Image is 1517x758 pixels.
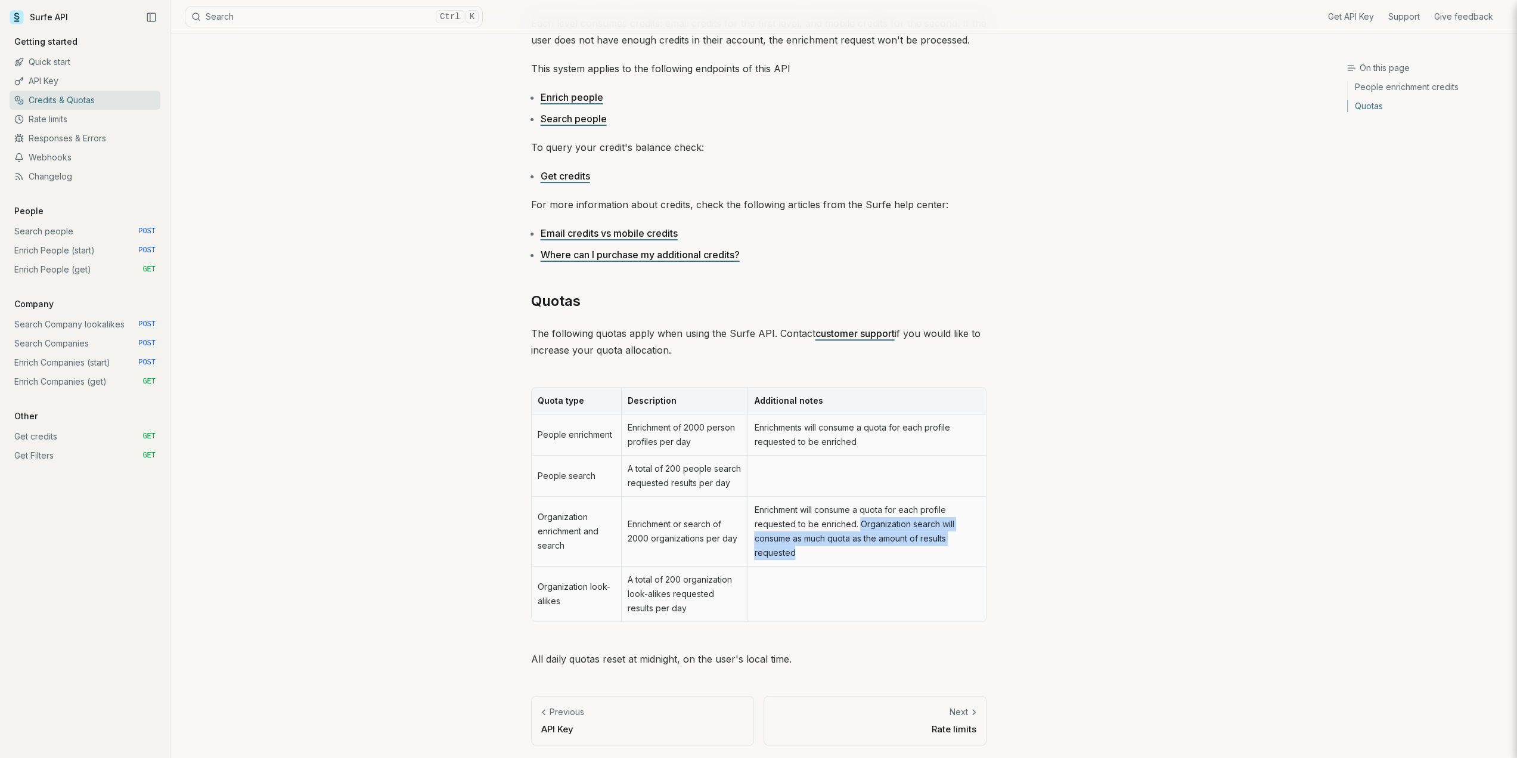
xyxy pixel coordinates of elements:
[531,60,986,77] p: This system applies to the following endpoints of this API
[532,456,622,497] td: People search
[950,706,968,718] p: Next
[10,36,82,48] p: Getting started
[138,358,156,367] span: POST
[138,339,156,348] span: POST
[10,334,160,353] a: Search Companies POST
[142,432,156,441] span: GET
[531,292,581,311] a: Quotas
[747,414,985,456] td: Enrichments will consume a quota for each profile requested to be enriched
[10,372,160,391] a: Enrich Companies (get) GET
[531,651,986,667] p: All daily quotas reset at midnight, on the user's local time.
[142,451,156,460] span: GET
[466,10,479,23] kbd: K
[764,696,986,745] a: NextRate limits
[621,456,747,497] td: A total of 200 people search requested results per day
[1388,11,1420,23] a: Support
[142,377,156,386] span: GET
[541,249,740,261] a: Where can I purchase my additional credits?
[10,148,160,167] a: Webhooks
[10,129,160,148] a: Responses & Errors
[532,567,622,621] td: Organization look-alikes
[1348,81,1507,97] a: People enrichment credits
[550,706,584,718] p: Previous
[10,260,160,279] a: Enrich People (get) GET
[10,427,160,446] a: Get credits GET
[142,265,156,274] span: GET
[541,170,590,182] a: Get credits
[531,196,986,213] p: For more information about credits, check the following articles from the Surfe help center:
[1347,62,1507,74] h3: On this page
[10,91,160,110] a: Credits & Quotas
[185,6,483,27] button: SearchCtrlK
[436,10,464,23] kbd: Ctrl
[1434,11,1493,23] a: Give feedback
[621,567,747,621] td: A total of 200 organization look-alikes requested results per day
[138,320,156,329] span: POST
[532,497,622,567] td: Organization enrichment and search
[10,72,160,91] a: API Key
[10,298,58,310] p: Company
[747,497,985,567] td: Enrichment will consume a quota for each profile requested to be enriched. Organization search wi...
[621,414,747,456] td: Enrichment of 2000 person profiles per day
[541,91,603,103] a: Enrich people
[10,52,160,72] a: Quick start
[10,315,160,334] a: Search Company lookalikes POST
[10,241,160,260] a: Enrich People (start) POST
[541,113,607,125] a: Search people
[138,227,156,236] span: POST
[10,167,160,186] a: Changelog
[1328,11,1374,23] a: Get API Key
[1348,97,1507,112] a: Quotas
[10,446,160,465] a: Get Filters GET
[531,325,986,358] p: The following quotas apply when using the Surfe API. Contact if you would like to increase your q...
[774,723,976,735] p: Rate limits
[138,246,156,255] span: POST
[532,388,622,414] th: Quota type
[10,353,160,372] a: Enrich Companies (start) POST
[10,205,48,217] p: People
[532,414,622,456] td: People enrichment
[541,227,678,239] a: Email credits vs mobile credits
[10,8,68,26] a: Surfe API
[621,497,747,567] td: Enrichment or search of 2000 organizations per day
[142,8,160,26] button: Collapse Sidebar
[10,222,160,241] a: Search people POST
[815,327,895,339] a: customer support
[10,410,42,422] p: Other
[541,723,744,735] p: API Key
[747,388,985,414] th: Additional notes
[621,388,747,414] th: Description
[10,110,160,129] a: Rate limits
[531,139,986,156] p: To query your credit's balance check:
[531,696,754,745] a: PreviousAPI Key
